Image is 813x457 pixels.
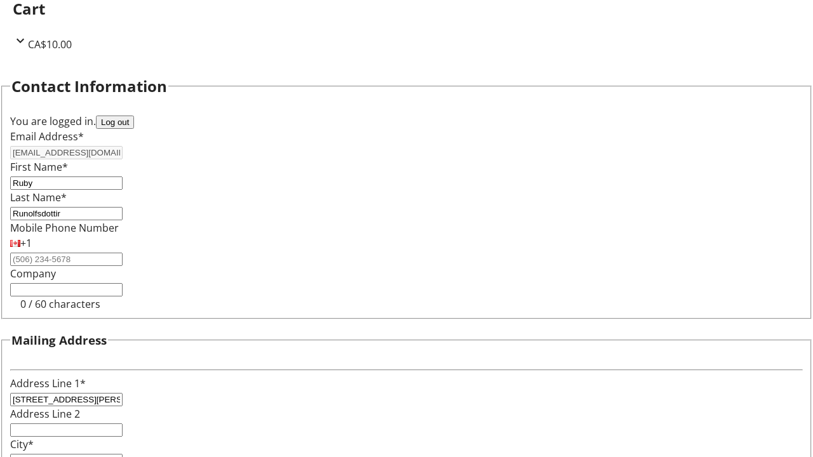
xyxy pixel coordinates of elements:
label: Email Address* [10,129,84,143]
label: Mobile Phone Number [10,221,119,235]
label: Address Line 2 [10,407,80,421]
label: Company [10,267,56,281]
label: First Name* [10,160,68,174]
div: You are logged in. [10,114,803,129]
input: (506) 234-5678 [10,253,123,266]
label: Address Line 1* [10,376,86,390]
label: Last Name* [10,190,67,204]
button: Log out [96,116,134,129]
input: Address [10,393,123,406]
span: CA$10.00 [28,37,72,51]
label: City* [10,437,34,451]
h3: Mailing Address [11,331,107,349]
h2: Contact Information [11,75,167,98]
tr-character-limit: 0 / 60 characters [20,297,100,311]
